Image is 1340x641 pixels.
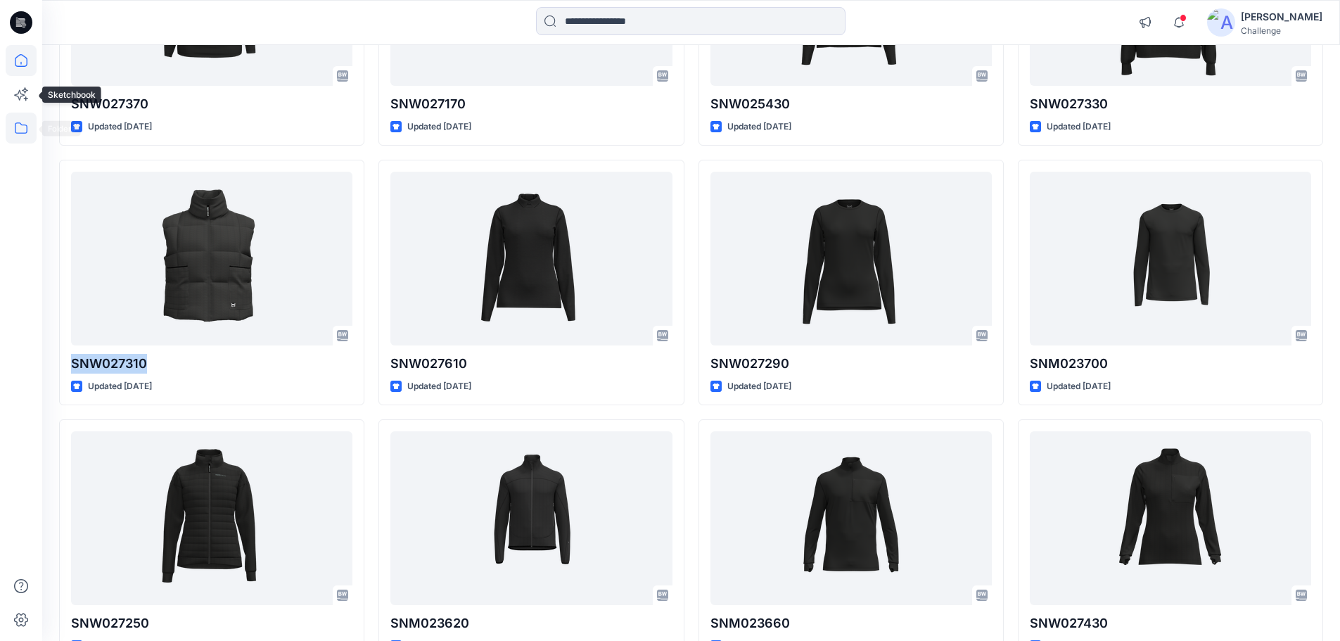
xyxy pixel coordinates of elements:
a: SNM023660 [710,431,992,605]
p: SNW027170 [390,94,672,114]
p: SNW027290 [710,354,992,374]
p: Updated [DATE] [407,120,471,134]
div: [PERSON_NAME] [1241,8,1322,25]
p: SNM023620 [390,614,672,633]
p: SNW027610 [390,354,672,374]
p: Updated [DATE] [1047,379,1111,394]
p: Updated [DATE] [727,379,791,394]
p: Updated [DATE] [1047,120,1111,134]
a: SNW027250 [71,431,352,605]
p: Updated [DATE] [88,120,152,134]
p: SNW027250 [71,614,352,633]
p: SNW027430 [1030,614,1311,633]
p: SNW027330 [1030,94,1311,114]
img: avatar [1207,8,1235,37]
a: SNM023620 [390,431,672,605]
p: SNW027310 [71,354,352,374]
p: Updated [DATE] [407,379,471,394]
p: SNM023700 [1030,354,1311,374]
div: Challenge [1241,25,1322,36]
a: SNW027430 [1030,431,1311,605]
p: SNM023660 [710,614,992,633]
p: Updated [DATE] [727,120,791,134]
p: SNW025430 [710,94,992,114]
a: SNW027310 [71,172,352,345]
a: SNM023700 [1030,172,1311,345]
p: Updated [DATE] [88,379,152,394]
p: SNW027370 [71,94,352,114]
a: SNW027290 [710,172,992,345]
a: SNW027610 [390,172,672,345]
